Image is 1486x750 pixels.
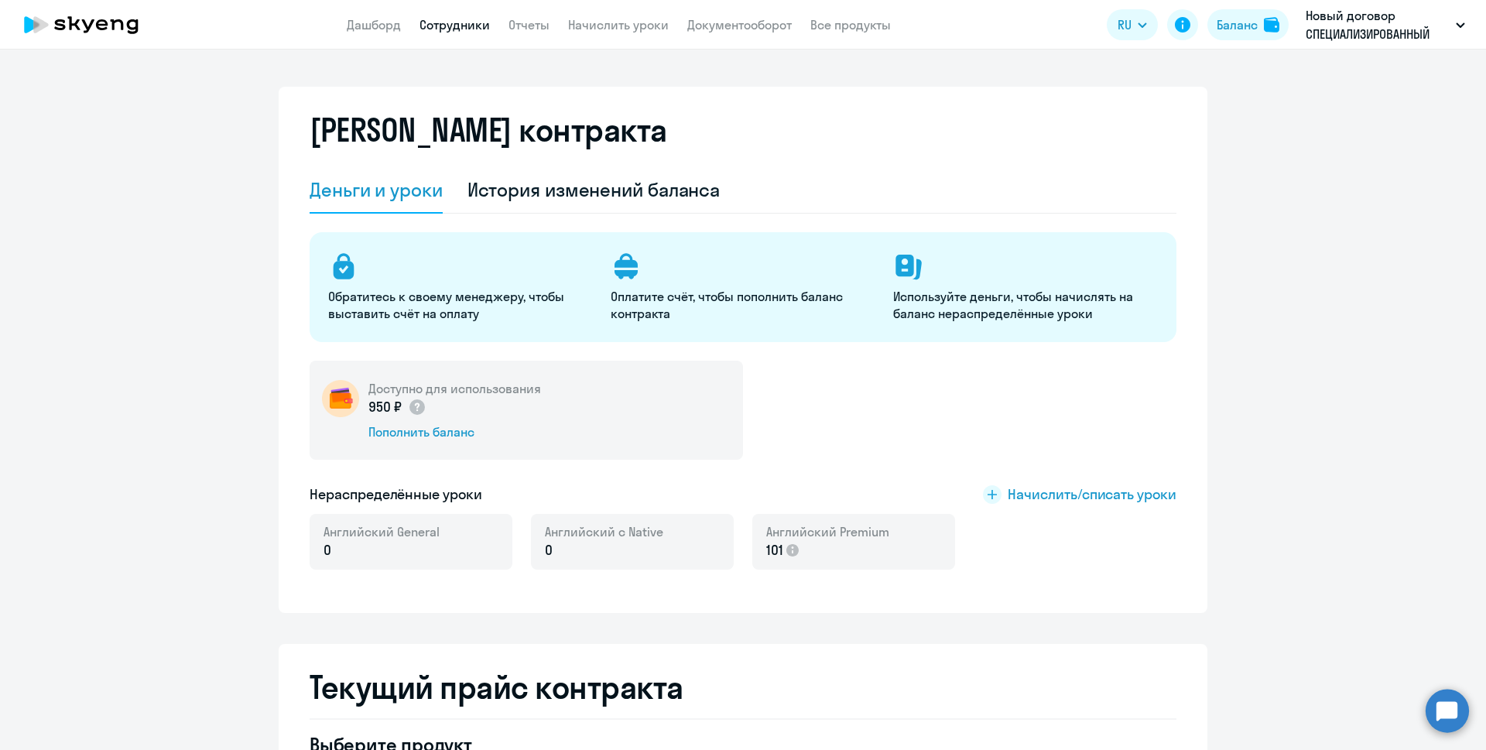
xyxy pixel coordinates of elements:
h5: Доступно для использования [368,380,541,397]
span: 0 [545,540,553,560]
button: RU [1107,9,1158,40]
span: Английский General [324,523,440,540]
p: Новый договор СПЕЦИАЛИЗИРОВАННЫЙ ДЕПОЗИТАРИЙ ИНФИНИТУМ, СПЕЦИАЛИЗИРОВАННЫЙ ДЕПОЗИТАРИЙ ИНФИНИТУМ, АО [1306,6,1450,43]
a: Начислить уроки [568,17,669,33]
a: Документооборот [687,17,792,33]
p: Оплатите счёт, чтобы пополнить баланс контракта [611,288,875,322]
button: Балансbalance [1207,9,1289,40]
img: wallet-circle.png [322,380,359,417]
a: Все продукты [810,17,891,33]
a: Отчеты [508,17,550,33]
div: Деньги и уроки [310,177,443,202]
div: Пополнить баланс [368,423,541,440]
h2: Текущий прайс контракта [310,669,1176,706]
div: История изменений баланса [467,177,721,202]
span: 0 [324,540,331,560]
h5: Нераспределённые уроки [310,485,482,505]
p: Используйте деньги, чтобы начислять на баланс нераспределённые уроки [893,288,1157,322]
div: Баланс [1217,15,1258,34]
a: Дашборд [347,17,401,33]
button: Новый договор СПЕЦИАЛИЗИРОВАННЫЙ ДЕПОЗИТАРИЙ ИНФИНИТУМ, СПЕЦИАЛИЗИРОВАННЫЙ ДЕПОЗИТАРИЙ ИНФИНИТУМ, АО [1298,6,1473,43]
img: balance [1264,17,1279,33]
p: 950 ₽ [368,397,426,417]
span: 101 [766,540,783,560]
span: Английский с Native [545,523,663,540]
h2: [PERSON_NAME] контракта [310,111,667,149]
span: Английский Premium [766,523,889,540]
a: Сотрудники [419,17,490,33]
p: Обратитесь к своему менеджеру, чтобы выставить счёт на оплату [328,288,592,322]
span: RU [1118,15,1132,34]
span: Начислить/списать уроки [1008,485,1176,505]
